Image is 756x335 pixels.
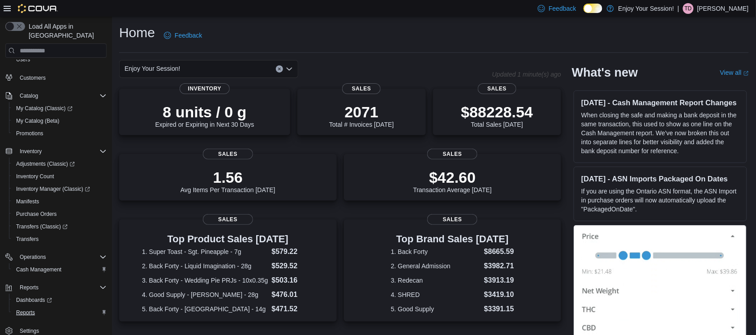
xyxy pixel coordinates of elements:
svg: External link [743,71,749,76]
span: Promotions [13,128,107,139]
button: Users [9,53,110,66]
p: [PERSON_NAME] [697,3,749,14]
div: Expired or Expiring in Next 30 Days [155,103,254,128]
dt: 4. Good Supply - [PERSON_NAME] - 28g [142,290,268,299]
p: 1.56 [180,168,275,186]
span: Inventory [180,83,230,94]
button: Inventory [16,146,45,157]
dt: 4. SHRED [391,290,481,299]
img: Cova [18,4,58,13]
a: Adjustments (Classic) [9,158,110,170]
a: Transfers (Classic) [9,220,110,233]
dt: 3. Redecan [391,276,481,285]
h3: [DATE] - ASN Imports Packaged On Dates [581,174,739,183]
span: Load All Apps in [GEOGRAPHIC_DATA] [25,22,107,40]
button: Reports [16,282,42,293]
h3: [DATE] - Cash Management Report Changes [581,98,739,107]
span: Inventory [20,148,42,155]
span: Operations [16,252,107,262]
button: Customers [2,71,110,84]
a: Cash Management [13,264,65,275]
h3: Top Brand Sales [DATE] [391,234,514,245]
a: Purchase Orders [13,209,60,219]
div: Transaction Average [DATE] [413,168,492,193]
dd: $529.52 [272,261,314,271]
a: Dashboards [13,295,56,305]
span: Customers [20,74,46,82]
dt: 5. Good Supply [391,305,481,314]
a: Promotions [13,128,47,139]
span: Transfers (Classic) [13,221,107,232]
span: Customers [16,72,107,83]
span: Feedback [549,4,576,13]
span: Catalog [20,92,38,99]
h3: Top Product Sales [DATE] [142,234,314,245]
span: Sales [342,83,381,94]
h2: What's new [572,65,638,80]
dd: $471.52 [272,304,314,314]
a: Reports [13,307,39,318]
span: Adjustments (Classic) [16,160,75,167]
span: Purchase Orders [16,210,57,218]
button: Transfers [9,233,110,245]
p: If you are using the Ontario ASN format, the ASN Import in purchase orders will now automatically... [581,187,739,214]
span: Manifests [13,196,107,207]
span: Users [16,56,30,63]
dd: $3391.15 [484,304,514,314]
button: Catalog [2,90,110,102]
a: Feedback [160,26,206,44]
span: Dashboards [16,296,52,304]
span: Settings [20,327,39,335]
p: Enjoy Your Session! [619,3,674,14]
span: Enjoy Your Session! [125,63,180,74]
button: Operations [16,252,50,262]
span: Reports [13,307,107,318]
span: Inventory Count [13,171,107,182]
dd: $3419.10 [484,289,514,300]
button: Open list of options [286,65,293,73]
a: Customers [16,73,49,83]
button: My Catalog (Beta) [9,115,110,127]
a: Inventory Manager (Classic) [13,184,94,194]
span: Sales [203,149,253,159]
dd: $476.01 [272,289,314,300]
p: Updated 1 minute(s) ago [492,71,561,78]
span: Users [13,54,107,65]
a: My Catalog (Classic) [9,102,110,115]
span: Operations [20,253,46,261]
span: Promotions [16,130,43,137]
a: Users [13,54,34,65]
button: Manifests [9,195,110,208]
span: Transfers [13,234,107,245]
a: Inventory Count [13,171,58,182]
span: Reports [16,282,107,293]
div: Total Sales [DATE] [461,103,533,128]
p: $42.60 [413,168,492,186]
button: Purchase Orders [9,208,110,220]
button: Inventory Count [9,170,110,183]
span: Sales [427,214,477,225]
span: Inventory Manager (Classic) [13,184,107,194]
span: Cash Management [16,266,61,273]
span: Dashboards [13,295,107,305]
a: Adjustments (Classic) [13,159,78,169]
span: Feedback [175,31,202,40]
span: Reports [16,309,35,316]
dt: 3. Back Forty - Wedding Pie PRJs - 10x0.35g [142,276,268,285]
div: Total # Invoices [DATE] [329,103,394,128]
dt: 1. Super Toast - Sgt. Pineapple - 7g [142,247,268,256]
span: My Catalog (Classic) [13,103,107,114]
span: Sales [203,214,253,225]
span: Sales [427,149,477,159]
a: Inventory Manager (Classic) [9,183,110,195]
dt: 2. Back Forty - Liquid Imagination - 28g [142,262,268,271]
span: Purchase Orders [13,209,107,219]
span: Transfers (Classic) [16,223,68,230]
span: TD [685,3,692,14]
button: Reports [2,281,110,294]
button: Catalog [16,90,42,101]
div: Tyler Da Silva [683,3,694,14]
button: Operations [2,251,110,263]
a: My Catalog (Beta) [13,116,63,126]
dd: $503.16 [272,275,314,286]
